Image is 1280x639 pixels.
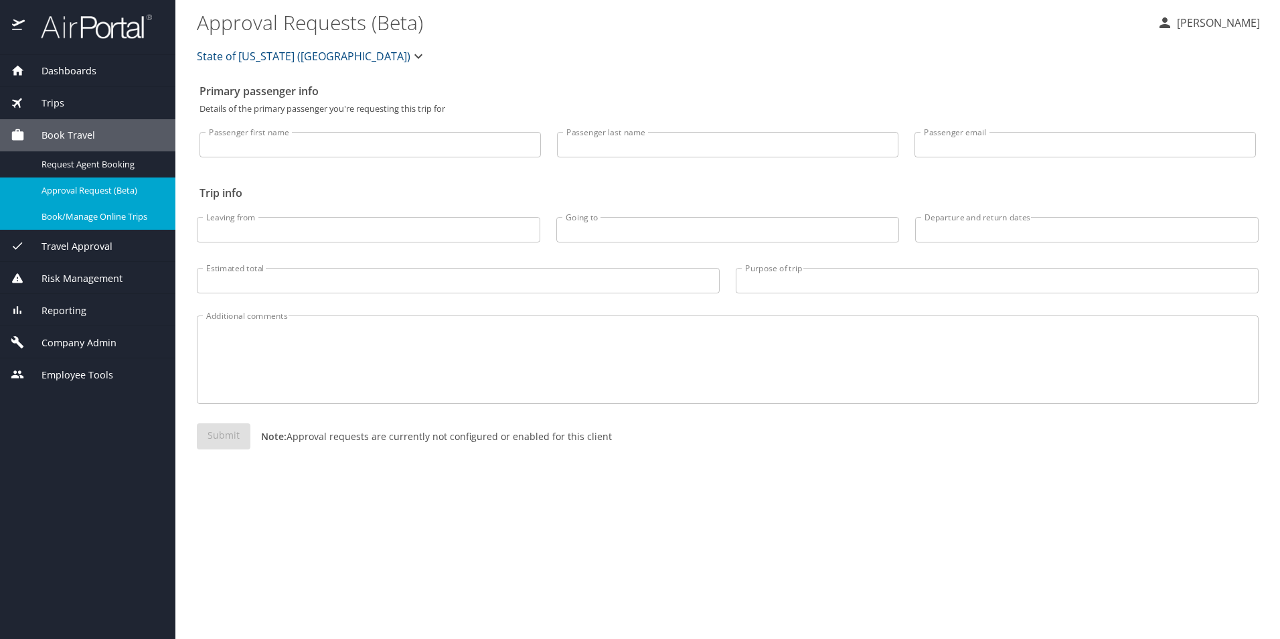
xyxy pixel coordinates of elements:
[25,336,116,350] span: Company Admin
[191,43,432,70] button: State of [US_STATE] ([GEOGRAPHIC_DATA])
[25,303,86,318] span: Reporting
[25,368,113,382] span: Employee Tools
[199,104,1256,113] p: Details of the primary passenger you're requesting this trip for
[12,13,26,40] img: icon-airportal.png
[261,430,287,443] strong: Note:
[25,96,64,111] span: Trips
[42,210,159,223] span: Book/Manage Online Trips
[42,158,159,171] span: Request Agent Booking
[250,429,612,443] p: Approval requests are currently not configured or enabled for this client
[25,128,95,143] span: Book Travel
[199,80,1256,102] h2: Primary passenger info
[25,64,96,78] span: Dashboards
[42,184,159,197] span: Approval Request (Beta)
[26,13,152,40] img: airportal-logo.png
[197,47,410,66] span: State of [US_STATE] ([GEOGRAPHIC_DATA])
[199,182,1256,204] h2: Trip info
[1151,11,1265,35] button: [PERSON_NAME]
[197,1,1146,43] h1: Approval Requests (Beta)
[1173,15,1260,31] p: [PERSON_NAME]
[25,271,123,286] span: Risk Management
[25,239,112,254] span: Travel Approval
